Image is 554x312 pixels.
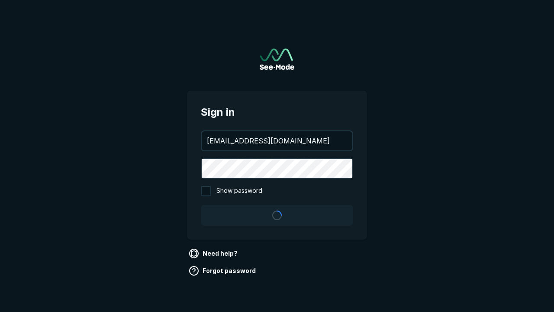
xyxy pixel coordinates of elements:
a: Need help? [187,247,241,260]
a: Go to sign in [260,49,294,70]
span: Sign in [201,104,353,120]
span: Show password [216,186,262,196]
a: Forgot password [187,264,259,278]
img: See-Mode Logo [260,49,294,70]
input: your@email.com [202,131,352,150]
